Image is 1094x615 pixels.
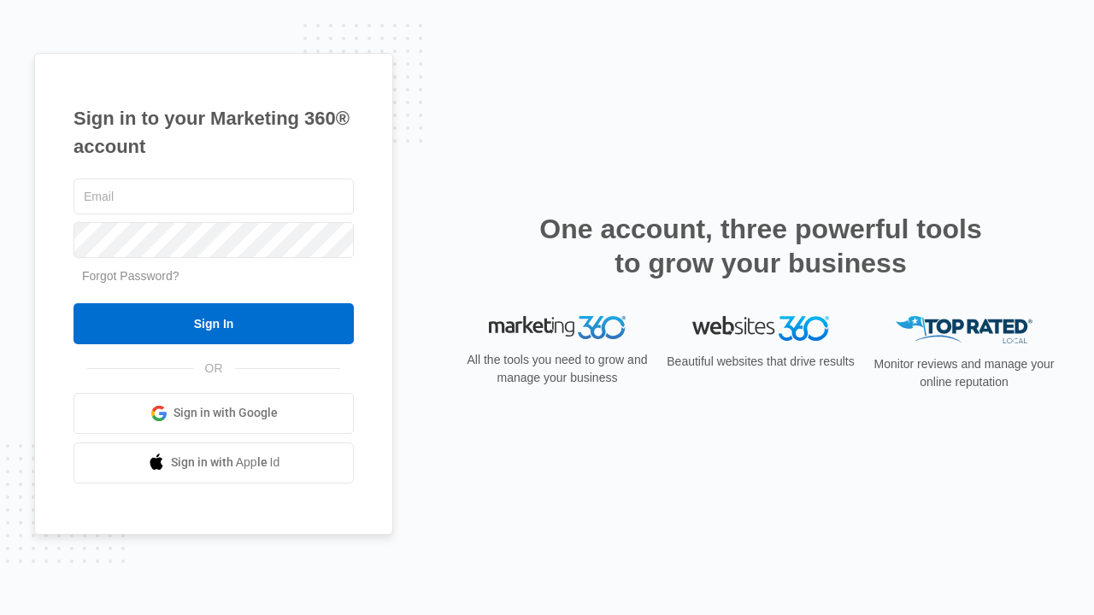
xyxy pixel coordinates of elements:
[74,104,354,161] h1: Sign in to your Marketing 360® account
[896,316,1032,344] img: Top Rated Local
[462,351,653,387] p: All the tools you need to grow and manage your business
[489,316,626,340] img: Marketing 360
[74,393,354,434] a: Sign in with Google
[665,353,856,371] p: Beautiful websites that drive results
[82,269,179,283] a: Forgot Password?
[868,355,1060,391] p: Monitor reviews and manage your online reputation
[74,303,354,344] input: Sign In
[193,360,235,378] span: OR
[74,442,354,483] a: Sign in with Apple Id
[174,404,278,422] span: Sign in with Google
[74,179,354,214] input: Email
[171,454,280,471] span: Sign in with Apple Id
[692,316,829,341] img: Websites 360
[534,212,987,280] h2: One account, three powerful tools to grow your business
